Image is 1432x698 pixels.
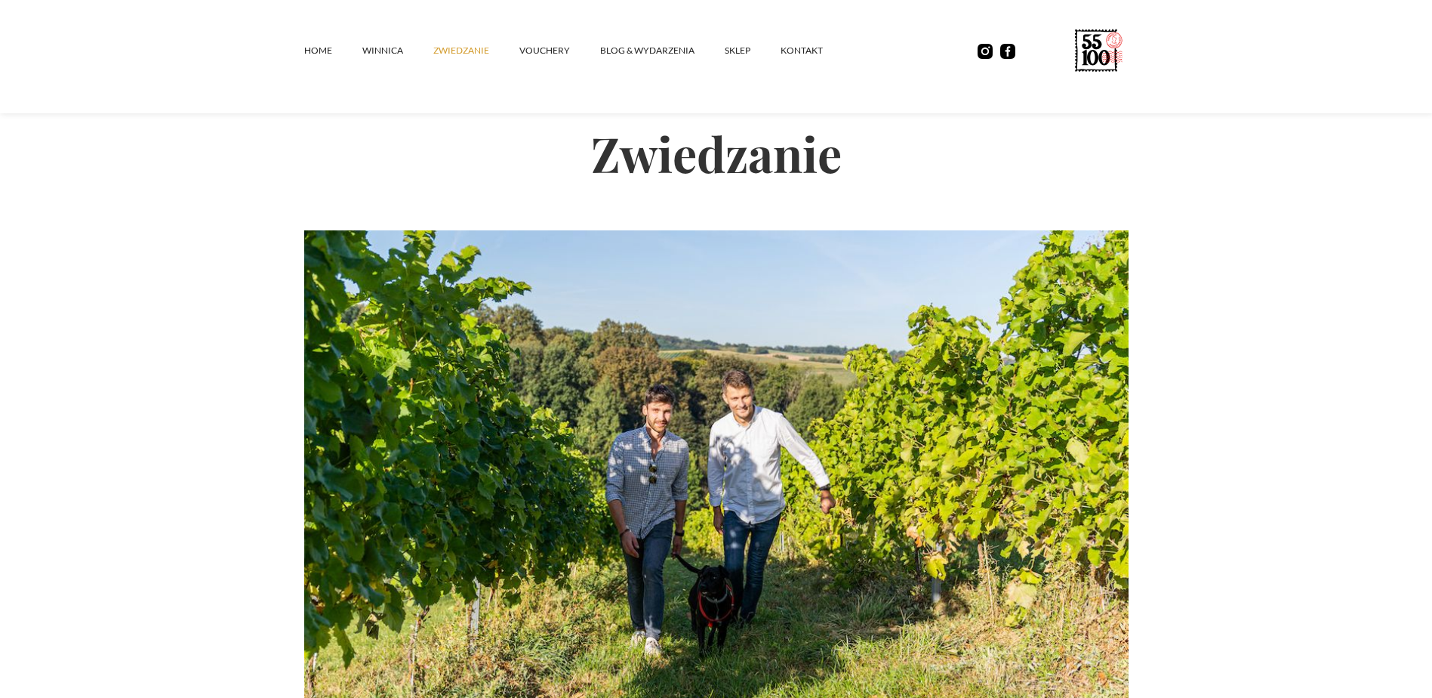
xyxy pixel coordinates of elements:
[362,28,433,73] a: winnica
[433,28,519,73] a: ZWIEDZANIE
[519,28,600,73] a: vouchery
[304,28,362,73] a: Home
[600,28,725,73] a: Blog & Wydarzenia
[781,28,853,73] a: kontakt
[725,28,781,73] a: SKLEP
